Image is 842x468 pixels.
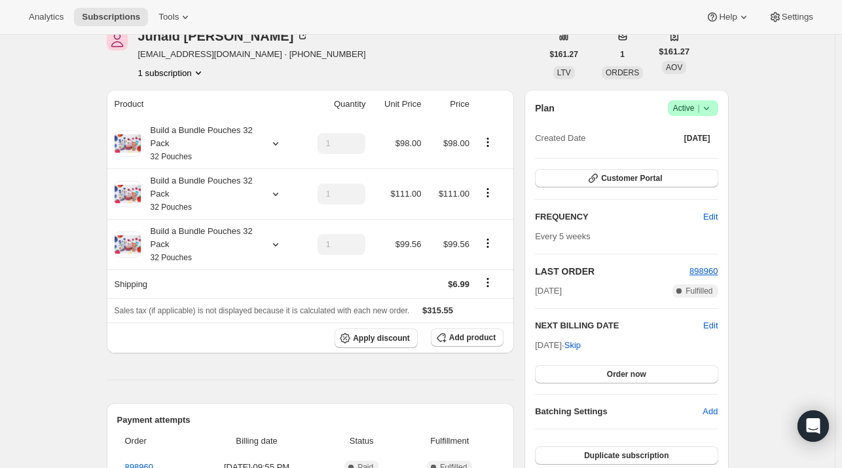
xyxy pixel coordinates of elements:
[550,49,578,60] span: $161.27
[194,435,320,448] span: Billing date
[29,12,64,22] span: Analytics
[21,8,71,26] button: Analytics
[535,365,718,383] button: Order now
[607,369,646,380] span: Order now
[601,173,662,184] span: Customer Portal
[477,236,498,250] button: Product actions
[443,138,469,148] span: $98.00
[353,333,410,343] span: Apply discount
[606,68,639,77] span: ORDERS
[477,135,498,149] button: Product actions
[138,48,366,61] span: [EMAIL_ADDRESS][DOMAIN_NAME] · [PHONE_NUMBER]
[542,45,586,64] button: $161.27
[327,435,395,448] span: Status
[557,68,571,77] span: LTV
[117,427,191,456] th: Order
[141,225,259,264] div: Build a Bundle Pouches 32 Pack
[584,450,668,461] span: Duplicate subscription
[719,12,737,22] span: Help
[686,286,712,296] span: Fulfilled
[395,239,422,249] span: $99.56
[449,332,496,343] span: Add product
[301,90,370,119] th: Quantity
[564,339,581,352] span: Skip
[535,102,555,115] h2: Plan
[74,8,148,26] button: Subscriptions
[107,269,301,298] th: Shipping
[689,266,718,276] a: 898960
[141,124,259,163] div: Build a Bundle Pouches 32 Pack
[535,265,689,278] h2: LAST ORDER
[151,253,192,262] small: 32 Pouches
[697,103,699,113] span: |
[535,340,581,350] span: [DATE] ·
[431,328,503,347] button: Add product
[673,102,713,115] span: Active
[782,12,813,22] span: Settings
[703,319,718,332] button: Edit
[535,132,585,145] span: Created Date
[390,189,421,199] span: $111.00
[535,405,703,418] h6: Batching Settings
[761,8,821,26] button: Settings
[477,275,498,290] button: Shipping actions
[82,12,140,22] span: Subscriptions
[369,90,425,119] th: Unit Price
[138,29,310,43] div: Junaid [PERSON_NAME]
[703,210,718,224] span: Edit
[689,265,718,278] button: 898960
[158,12,179,22] span: Tools
[425,90,473,119] th: Price
[535,319,703,332] h2: NEXT BILLING DATE
[695,401,725,422] button: Add
[535,446,718,465] button: Duplicate subscription
[535,210,703,224] h2: FREQUENCY
[439,189,469,199] span: $111.00
[695,206,725,227] button: Edit
[620,49,625,60] span: 1
[141,174,259,214] div: Build a Bundle Pouches 32 Pack
[557,335,589,356] button: Skip
[138,66,205,79] button: Product actions
[535,169,718,187] button: Customer Portal
[151,152,192,161] small: 32 Pouches
[107,29,128,50] span: Junaid Godil
[684,133,710,144] span: [DATE]
[698,8,758,26] button: Help
[676,129,718,147] button: [DATE]
[422,305,453,315] span: $315.55
[797,410,829,442] div: Open Intercom Messenger
[659,45,689,58] span: $161.27
[477,185,498,200] button: Product actions
[666,63,682,72] span: AOV
[403,435,496,448] span: Fulfillment
[612,45,632,64] button: 1
[703,405,718,418] span: Add
[107,90,301,119] th: Product
[448,279,469,289] span: $6.99
[117,414,504,427] h2: Payment attempts
[395,138,422,148] span: $98.00
[443,239,469,249] span: $99.56
[151,8,200,26] button: Tools
[115,306,410,315] span: Sales tax (if applicable) is not displayed because it is calculated with each new order.
[151,203,192,212] small: 32 Pouches
[535,284,562,298] span: [DATE]
[335,328,418,348] button: Apply discount
[535,231,591,241] span: Every 5 weeks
